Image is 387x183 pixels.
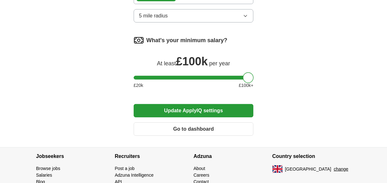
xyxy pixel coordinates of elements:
button: change [334,166,348,173]
a: Browse jobs [36,166,60,171]
span: per year [209,60,230,67]
a: Salaries [36,173,52,178]
span: £ 100 k+ [239,82,253,89]
span: [GEOGRAPHIC_DATA] [285,166,331,173]
button: Update ApplyIQ settings [134,104,254,117]
span: At least [157,60,176,67]
a: Careers [194,173,210,178]
a: Adzuna Intelligence [115,173,154,178]
a: Post a job [115,166,135,171]
label: What's your minimum salary? [146,36,227,45]
img: salary.png [134,35,144,45]
span: 5 mile radius [139,12,168,20]
img: UK flag [272,165,283,173]
button: Go to dashboard [134,122,254,136]
span: £ 20 k [134,82,143,89]
button: 5 mile radius [134,9,254,23]
a: About [194,166,205,171]
h4: Country selection [272,147,351,165]
span: £ 100k [176,55,208,68]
